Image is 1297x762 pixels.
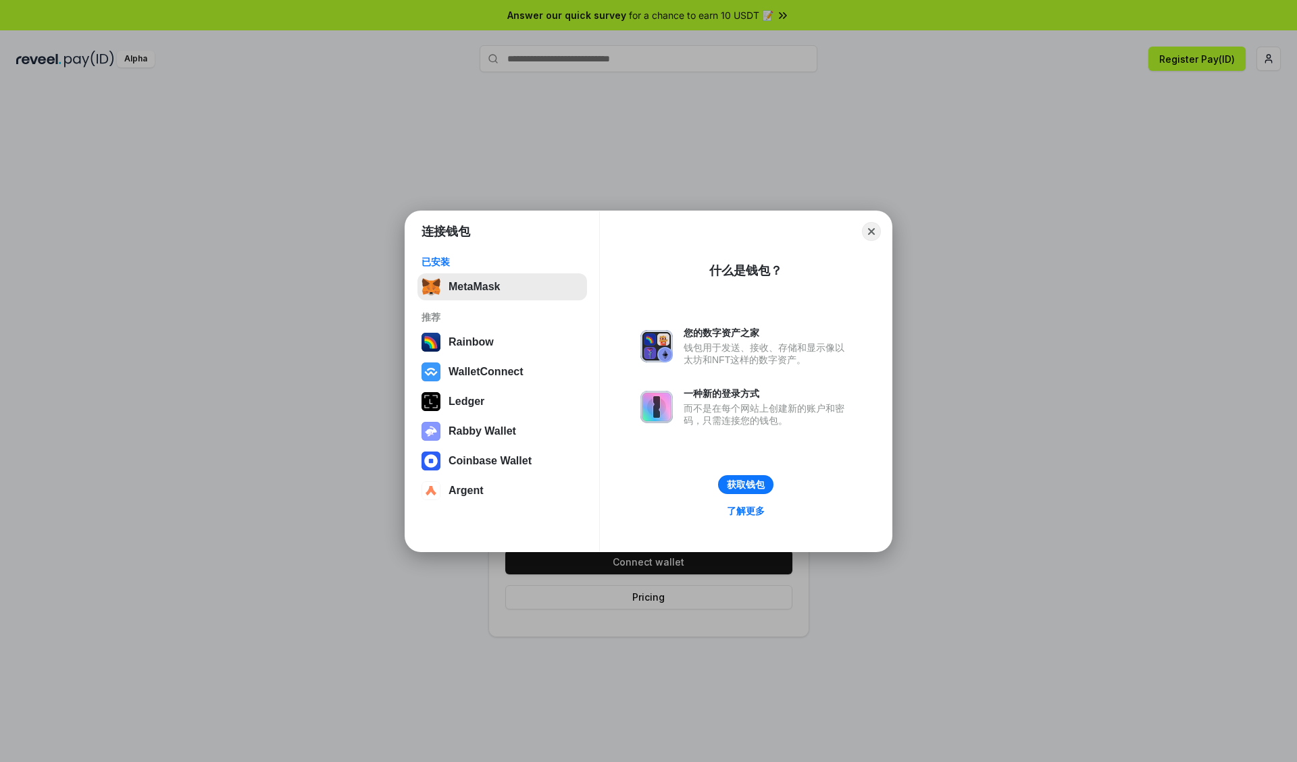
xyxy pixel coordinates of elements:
[422,392,440,411] img: svg+xml,%3Csvg%20xmlns%3D%22http%3A%2F%2Fwww.w3.org%2F2000%2Fsvg%22%20width%3D%2228%22%20height%3...
[727,479,765,491] div: 获取钱包
[684,342,851,366] div: 钱包用于发送、接收、存储和显示像以太坊和NFT这样的数字资产。
[640,391,673,423] img: svg+xml,%3Csvg%20xmlns%3D%22http%3A%2F%2Fwww.w3.org%2F2000%2Fsvg%22%20fill%3D%22none%22%20viewBox...
[719,502,773,520] a: 了解更多
[422,362,440,381] img: svg+xml,%3Csvg%20width%3D%2228%22%20height%3D%2228%22%20viewBox%3D%220%200%2028%2028%22%20fill%3D...
[417,447,587,474] button: Coinbase Wallet
[417,329,587,356] button: Rainbow
[684,402,851,427] div: 而不是在每个网站上创建新的账户和密码，只需连接您的钱包。
[422,311,583,323] div: 推荐
[709,263,782,279] div: 什么是钱包？
[449,455,532,467] div: Coinbase Wallet
[422,452,440,470] img: svg+xml,%3Csvg%20width%3D%2228%22%20height%3D%2228%22%20viewBox%3D%220%200%2028%2028%22%20fill%3D...
[684,387,851,400] div: 一种新的登录方式
[862,222,881,241] button: Close
[449,425,516,437] div: Rabby Wallet
[684,327,851,339] div: 您的数字资产之家
[449,336,494,348] div: Rainbow
[417,273,587,300] button: MetaMask
[422,256,583,268] div: 已安装
[422,481,440,500] img: svg+xml,%3Csvg%20width%3D%2228%22%20height%3D%2228%22%20viewBox%3D%220%200%2028%2028%22%20fill%3D...
[422,422,440,441] img: svg+xml,%3Csvg%20xmlns%3D%22http%3A%2F%2Fwww.w3.org%2F2000%2Fsvg%22%20fill%3D%22none%22%20viewBox...
[727,505,765,517] div: 了解更多
[449,366,524,378] div: WalletConnect
[422,333,440,352] img: svg+xml,%3Csvg%20width%3D%22120%22%20height%3D%22120%22%20viewBox%3D%220%200%20120%20120%22%20fil...
[449,396,484,408] div: Ledger
[718,475,773,494] button: 获取钱包
[640,330,673,362] img: svg+xml,%3Csvg%20xmlns%3D%22http%3A%2F%2Fwww.w3.org%2F2000%2Fsvg%22%20fill%3D%22none%22%20viewBox...
[417,358,587,385] button: WalletConnect
[417,477,587,504] button: Argent
[449,485,484,497] div: Argent
[422,277,440,296] img: svg+xml,%3Csvg%20fill%3D%22none%22%20height%3D%2233%22%20viewBox%3D%220%200%2035%2033%22%20width%...
[417,388,587,415] button: Ledger
[422,223,470,240] h1: 连接钱包
[449,281,500,293] div: MetaMask
[417,418,587,445] button: Rabby Wallet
